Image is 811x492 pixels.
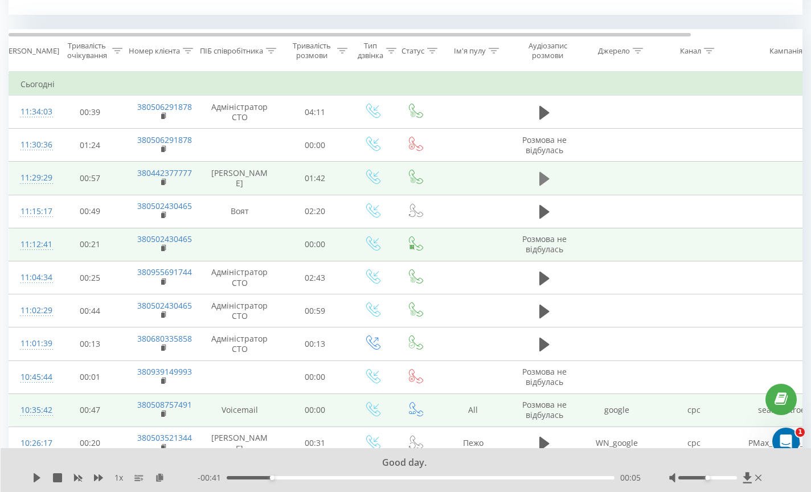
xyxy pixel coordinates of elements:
span: - 00:41 [198,472,227,483]
a: 380506291878 [137,134,192,145]
td: All [436,393,510,427]
div: Good day. [106,457,691,469]
div: Аудіозапис розмови [520,41,575,60]
iframe: Intercom live chat [772,428,800,455]
td: Voicemail [200,393,280,427]
div: 11:15:17 [21,200,43,223]
td: 02:43 [280,261,351,294]
span: 1 x [114,472,123,483]
td: 00:00 [280,360,351,393]
div: Номер клієнта [129,46,180,56]
td: 04:11 [280,96,351,129]
div: Ім'я пулу [454,46,486,56]
div: [PERSON_NAME] [2,46,59,56]
a: 380506291878 [137,101,192,112]
td: 01:24 [55,129,126,162]
div: Accessibility label [270,475,275,480]
span: Розмова не відбулась [522,366,567,387]
div: 10:35:42 [21,399,43,421]
td: 00:01 [55,360,126,393]
td: Пежо [436,427,510,460]
div: 11:30:36 [21,134,43,156]
td: 00:00 [280,129,351,162]
div: Тип дзвінка [358,41,383,60]
td: Адміністратор СТО [200,96,280,129]
span: Розмова не відбулась [522,134,567,155]
td: 00:44 [55,294,126,327]
a: 380939149993 [137,366,192,377]
div: Тривалість очікування [64,41,109,60]
td: 00:57 [55,162,126,195]
div: 11:01:39 [21,333,43,355]
a: 380955691744 [137,266,192,277]
span: Розмова не відбулась [522,233,567,255]
div: Тривалість розмови [289,41,334,60]
td: 00:31 [280,427,351,460]
div: 11:02:29 [21,300,43,322]
td: 00:39 [55,96,126,129]
div: 11:04:34 [21,266,43,289]
td: 00:13 [55,327,126,360]
div: Канал [680,46,701,56]
a: 380503521344 [137,432,192,443]
a: 380502430465 [137,200,192,211]
a: 380502430465 [137,233,192,244]
td: Адміністратор СТО [200,294,280,327]
div: Джерело [598,46,630,56]
td: 00:59 [280,294,351,327]
td: 00:20 [55,427,126,460]
td: cpc [656,427,732,460]
td: 02:20 [280,195,351,228]
div: 10:26:17 [21,432,43,454]
a: 380508757491 [137,399,192,410]
td: Адміністратор СТО [200,261,280,294]
td: 01:42 [280,162,351,195]
td: google [579,393,656,427]
div: 11:29:29 [21,167,43,189]
td: 00:47 [55,393,126,427]
a: 380680335858 [137,333,192,344]
span: 1 [796,428,805,437]
td: cpc [656,393,732,427]
td: Воят [200,195,280,228]
td: 00:13 [280,327,351,360]
td: 00:00 [280,393,351,427]
div: 11:12:41 [21,233,43,256]
td: Адміністратор СТО [200,327,280,360]
div: Кампанія [769,46,802,56]
td: 00:49 [55,195,126,228]
div: 10:45:44 [21,366,43,388]
div: ПІБ співробітника [200,46,263,56]
div: 11:34:03 [21,101,43,123]
div: Статус [402,46,424,56]
span: Розмова не відбулась [522,399,567,420]
td: 00:21 [55,228,126,261]
td: WN_google [579,427,656,460]
span: 00:05 [620,472,641,483]
a: 380442377777 [137,167,192,178]
td: 00:25 [55,261,126,294]
td: [PERSON_NAME] [200,427,280,460]
td: [PERSON_NAME] [200,162,280,195]
a: 380502430465 [137,300,192,311]
div: Accessibility label [706,475,710,480]
td: 00:00 [280,228,351,261]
